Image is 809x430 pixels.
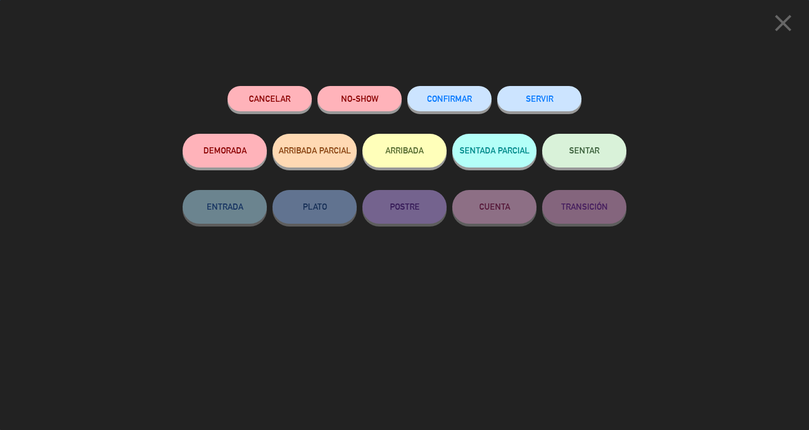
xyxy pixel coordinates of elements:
[452,190,537,224] button: CUENTA
[407,86,492,111] button: CONFIRMAR
[497,86,581,111] button: SERVIR
[317,86,402,111] button: NO-SHOW
[427,94,472,103] span: CONFIRMAR
[362,190,447,224] button: POSTRE
[228,86,312,111] button: Cancelar
[272,134,357,168] button: ARRIBADA PARCIAL
[279,146,351,155] span: ARRIBADA PARCIAL
[452,134,537,168] button: SENTADA PARCIAL
[766,8,801,42] button: close
[569,146,599,155] span: SENTAR
[769,9,797,37] i: close
[272,190,357,224] button: PLATO
[362,134,447,168] button: ARRIBADA
[183,134,267,168] button: DEMORADA
[542,134,626,168] button: SENTAR
[183,190,267,224] button: ENTRADA
[542,190,626,224] button: TRANSICIÓN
